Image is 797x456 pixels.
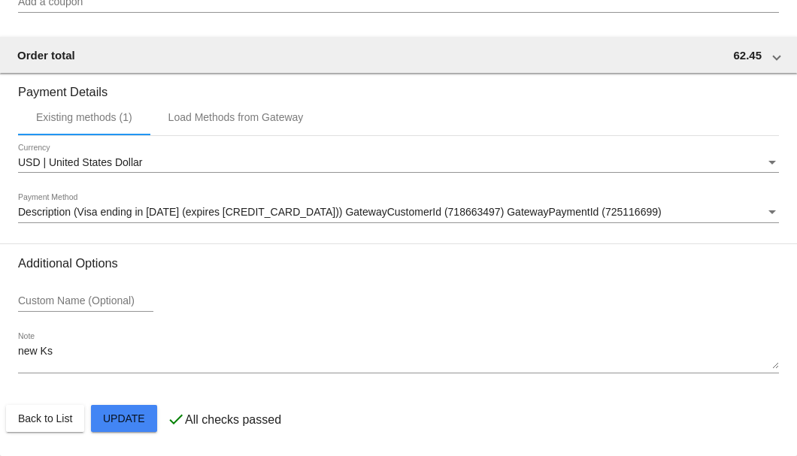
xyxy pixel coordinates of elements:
[18,295,153,307] input: Custom Name (Optional)
[18,156,142,168] span: USD | United States Dollar
[36,111,132,123] div: Existing methods (1)
[6,405,84,432] button: Back to List
[167,410,185,428] mat-icon: check
[18,412,72,424] span: Back to List
[103,412,145,424] span: Update
[18,207,779,219] mat-select: Payment Method
[18,206,662,218] span: Description (Visa ending in [DATE] (expires [CREDIT_CARD_DATA])) GatewayCustomerId (718663497) Ga...
[91,405,157,432] button: Update
[18,256,779,270] h3: Additional Options
[168,111,304,123] div: Load Methods from Gateway
[733,49,762,62] span: 62.45
[185,413,281,427] p: All checks passed
[18,74,779,99] h3: Payment Details
[17,49,75,62] span: Order total
[18,157,779,169] mat-select: Currency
